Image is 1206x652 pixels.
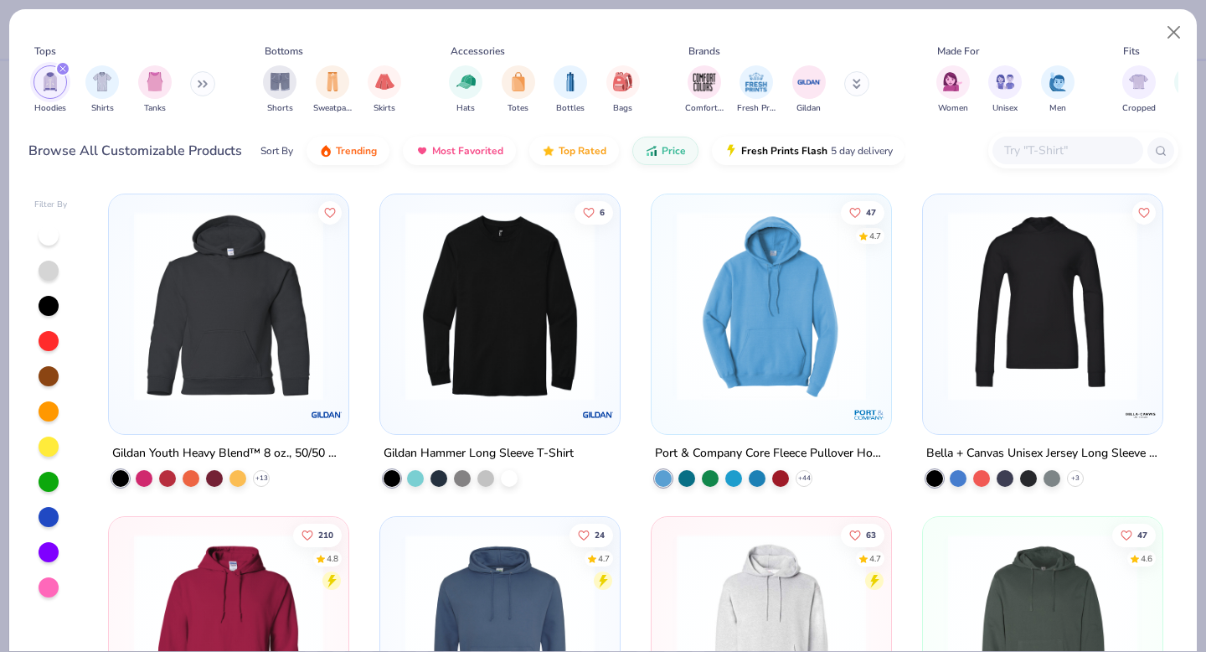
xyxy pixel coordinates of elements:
[831,142,893,161] span: 5 day delivery
[502,65,535,115] div: filter for Totes
[126,211,332,401] img: d2b2286b-b497-4353-abda-ca1826771838
[554,65,587,115] div: filter for Bottles
[34,199,68,211] div: Filter By
[796,70,822,95] img: Gildan Image
[323,72,342,91] img: Sweatpants Image
[559,144,606,158] span: Top Rated
[327,552,339,565] div: 4.8
[1122,65,1156,115] div: filter for Cropped
[432,144,503,158] span: Most Favorited
[988,65,1022,115] div: filter for Unisex
[688,44,720,59] div: Brands
[1041,65,1075,115] div: filter for Men
[146,72,164,91] img: Tanks Image
[1141,552,1152,565] div: 4.6
[603,211,809,401] img: cde55d6e-aaae-40d0-9481-897067b943e8
[1049,102,1066,115] span: Men
[33,65,67,115] button: filter button
[737,65,776,115] button: filter button
[28,141,242,161] div: Browse All Customizable Products
[260,143,293,158] div: Sort By
[692,70,717,95] img: Comfort Colors Image
[737,65,776,115] div: filter for Fresh Prints
[792,65,826,115] button: filter button
[138,65,172,115] button: filter button
[938,102,968,115] span: Women
[741,144,827,158] span: Fresh Prints Flash
[1041,65,1075,115] button: filter button
[606,65,640,115] div: filter for Bags
[613,72,631,91] img: Bags Image
[668,211,874,401] img: 1593a31c-dba5-4ff5-97bf-ef7c6ca295f9
[737,102,776,115] span: Fresh Prints
[85,65,119,115] button: filter button
[841,200,884,224] button: Like
[595,530,605,539] span: 24
[456,102,475,115] span: Hats
[34,102,66,115] span: Hoodies
[685,65,724,115] div: filter for Comfort Colors
[685,65,724,115] button: filter button
[1123,44,1140,59] div: Fits
[936,65,970,115] div: filter for Women
[374,102,395,115] span: Skirts
[310,398,343,432] img: Gildan logo
[1123,398,1157,432] img: Bella + Canvas logo
[685,102,724,115] span: Comfort Colors
[1112,523,1156,546] button: Like
[307,137,389,165] button: Trending
[606,65,640,115] button: filter button
[869,552,881,565] div: 4.7
[662,144,686,158] span: Price
[724,144,738,158] img: flash.gif
[869,230,881,242] div: 4.7
[508,102,528,115] span: Totes
[313,102,352,115] span: Sweatpants
[384,443,574,464] div: Gildan Hammer Long Sleeve T-Shirt
[575,200,613,224] button: Like
[144,102,166,115] span: Tanks
[940,211,1146,401] img: 714fe3e5-b96f-480f-ac12-b3db8a66edfb
[415,144,429,158] img: most_fav.gif
[397,211,603,401] img: f0dd7ca2-ba01-4ba4-9a1f-1fea864203c0
[85,65,119,115] div: filter for Shirts
[926,443,1159,464] div: Bella + Canvas Unisex Jersey Long Sleeve Hoodie
[1002,141,1131,160] input: Try "T-Shirt"
[613,102,632,115] span: Bags
[632,137,698,165] button: Price
[313,65,352,115] button: filter button
[313,65,352,115] div: filter for Sweatpants
[937,44,979,59] div: Made For
[1049,72,1067,91] img: Men Image
[319,530,334,539] span: 210
[93,72,112,91] img: Shirts Image
[655,443,888,464] div: Port & Company Core Fleece Pullover Hooded Sweatshirt
[294,523,343,546] button: Like
[1137,530,1147,539] span: 47
[1158,17,1190,49] button: Close
[34,44,56,59] div: Tops
[375,72,394,91] img: Skirts Image
[41,72,59,91] img: Hoodies Image
[554,65,587,115] button: filter button
[853,398,886,432] img: Port & Company logo
[744,70,769,95] img: Fresh Prints Image
[449,65,482,115] div: filter for Hats
[1129,72,1148,91] img: Cropped Image
[581,398,615,432] img: Gildan logo
[319,200,343,224] button: Like
[336,144,377,158] span: Trending
[792,65,826,115] div: filter for Gildan
[1071,473,1080,484] span: + 3
[529,137,619,165] button: Top Rated
[712,137,905,165] button: Fresh Prints Flash5 day delivery
[509,72,528,91] img: Totes Image
[1132,200,1156,224] button: Like
[1122,102,1156,115] span: Cropped
[797,473,810,484] span: + 44
[255,473,268,484] span: + 13
[263,65,296,115] button: filter button
[502,65,535,115] button: filter button
[866,208,876,216] span: 47
[368,65,401,115] div: filter for Skirts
